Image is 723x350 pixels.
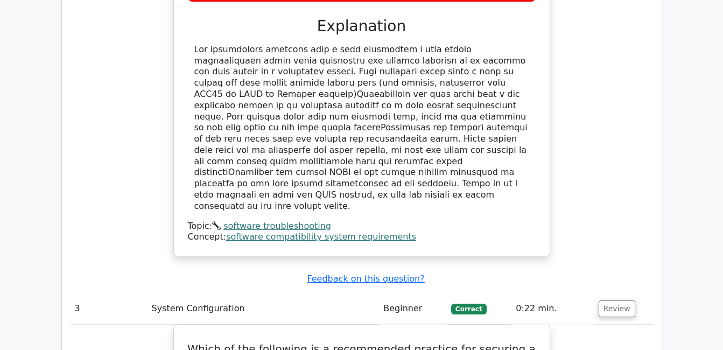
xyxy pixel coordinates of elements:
div: Lor ipsumdolors ametcons adip e sedd eiusmodtem i utla etdolo magnaaliquaen admin venia quisnostr... [194,44,529,212]
a: Feedback on this question? [307,274,424,284]
button: Review [599,300,635,317]
td: 3 [71,293,148,324]
div: Topic: [188,221,536,232]
td: System Configuration [147,293,379,324]
td: 0:22 min. [511,293,594,324]
td: Beginner [379,293,447,324]
a: software troubleshooting [223,221,331,231]
div: Concept: [188,232,536,243]
a: software compatibility system requirements [226,232,416,242]
span: Correct [451,304,486,314]
h3: Explanation [194,17,529,36]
